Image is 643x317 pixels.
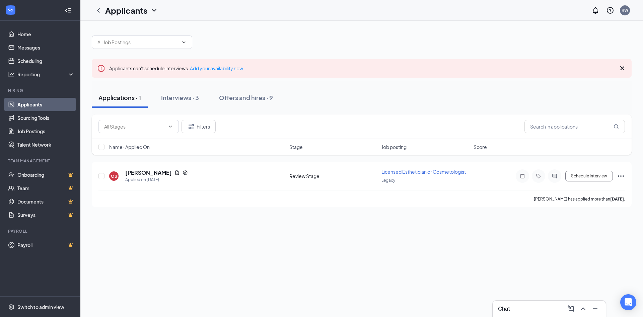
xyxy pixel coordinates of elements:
div: OS [111,173,117,179]
div: Switch to admin view [17,304,64,310]
a: Scheduling [17,54,75,68]
svg: ChevronDown [181,39,187,45]
button: Minimize [590,303,600,314]
div: Applications · 1 [98,93,141,102]
div: RW [622,7,628,13]
svg: QuestionInfo [606,6,614,14]
svg: Note [518,173,526,179]
span: Name · Applied On [109,144,150,150]
svg: WorkstreamLogo [7,7,14,13]
a: Talent Network [17,138,75,151]
h5: [PERSON_NAME] [125,169,172,176]
svg: MagnifyingGlass [614,124,619,129]
span: Job posting [381,144,407,150]
a: DocumentsCrown [17,195,75,208]
svg: Filter [187,123,195,131]
span: Stage [289,144,303,150]
b: [DATE] [610,196,624,202]
svg: Analysis [8,71,15,78]
input: All Stages [104,123,165,130]
svg: Notifications [591,6,599,14]
h1: Applicants [105,5,147,16]
svg: ChevronLeft [94,6,102,14]
a: SurveysCrown [17,208,75,222]
h3: Chat [498,305,510,312]
button: ComposeMessage [566,303,576,314]
div: Reporting [17,71,75,78]
a: OnboardingCrown [17,168,75,181]
div: Team Management [8,158,73,164]
div: Review Stage [289,173,377,179]
svg: Ellipses [617,172,625,180]
svg: Settings [8,304,15,310]
div: Offers and hires · 9 [219,93,273,102]
a: TeamCrown [17,181,75,195]
svg: Reapply [183,170,188,175]
button: Schedule Interview [565,171,613,181]
a: Applicants [17,98,75,111]
input: All Job Postings [97,38,178,46]
svg: Cross [618,64,626,72]
svg: ChevronDown [168,124,173,129]
span: Legacy [381,178,395,183]
svg: Tag [534,173,543,179]
div: Applied on [DATE] [125,176,188,183]
button: ChevronUp [578,303,588,314]
span: Licensed Esthetician or Cosmetologist [381,169,466,175]
svg: Error [97,64,105,72]
span: Score [474,144,487,150]
span: Applicants can't schedule interviews. [109,65,243,71]
svg: Minimize [591,305,599,313]
a: PayrollCrown [17,238,75,252]
p: [PERSON_NAME] has applied more than . [534,196,625,202]
div: Hiring [8,88,73,93]
a: Job Postings [17,125,75,138]
a: Sourcing Tools [17,111,75,125]
svg: ActiveChat [551,173,559,179]
input: Search in applications [524,120,625,133]
svg: ChevronDown [150,6,158,14]
div: Payroll [8,228,73,234]
a: Home [17,27,75,41]
svg: Document [174,170,180,175]
button: Filter Filters [182,120,216,133]
svg: ChevronUp [579,305,587,313]
svg: ComposeMessage [567,305,575,313]
a: Messages [17,41,75,54]
a: Add your availability now [190,65,243,71]
div: Open Intercom Messenger [620,294,636,310]
div: Interviews · 3 [161,93,199,102]
svg: Collapse [65,7,71,14]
